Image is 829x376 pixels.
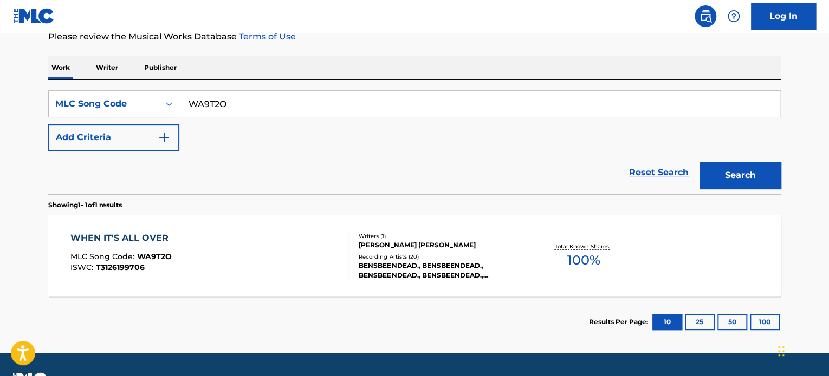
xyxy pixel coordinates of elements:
[93,56,121,79] p: Writer
[717,314,747,330] button: 50
[750,314,780,330] button: 100
[359,253,522,261] div: Recording Artists ( 20 )
[700,162,781,189] button: Search
[727,10,740,23] img: help
[624,161,694,184] a: Reset Search
[652,314,682,330] button: 10
[723,5,744,27] div: Help
[778,335,785,367] div: Drag
[48,124,179,151] button: Add Criteria
[699,10,712,23] img: search
[158,131,171,144] img: 9d2ae6d4665cec9f34b9.svg
[567,250,600,270] span: 100 %
[137,252,172,261] span: WA9T2O
[237,31,296,42] a: Terms of Use
[695,5,716,27] a: Public Search
[359,240,522,250] div: [PERSON_NAME] [PERSON_NAME]
[48,200,122,210] p: Showing 1 - 1 of 1 results
[751,3,816,30] a: Log In
[554,242,612,250] p: Total Known Shares:
[141,56,180,79] p: Publisher
[70,252,137,261] span: MLC Song Code :
[70,232,174,245] div: WHEN IT'S ALL OVER
[55,97,153,110] div: MLC Song Code
[48,90,781,194] form: Search Form
[48,215,781,296] a: WHEN IT'S ALL OVERMLC Song Code:WA9T2OISWC:T3126199706Writers (1)[PERSON_NAME] [PERSON_NAME]Recor...
[589,317,651,327] p: Results Per Page:
[48,30,781,43] p: Please review the Musical Works Database
[685,314,715,330] button: 25
[775,324,829,376] iframe: Chat Widget
[359,261,522,280] div: BENSBEENDEAD., BENSBEENDEAD., BENSBEENDEAD., BENSBEENDEAD., BENSBEENDEAD.
[48,56,73,79] p: Work
[70,262,96,272] span: ISWC :
[359,232,522,240] div: Writers ( 1 )
[96,262,145,272] span: T3126199706
[13,8,55,24] img: MLC Logo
